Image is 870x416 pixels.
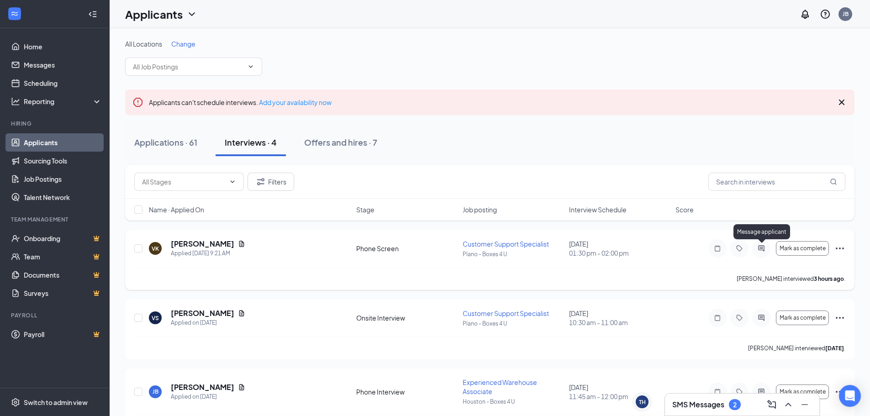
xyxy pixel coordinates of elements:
div: Switch to admin view [24,398,88,407]
svg: WorkstreamLogo [10,9,19,18]
div: 2 [733,401,737,409]
p: Plano - Boxes 4 U [463,320,564,327]
svg: Minimize [799,399,810,410]
svg: Document [238,310,245,317]
svg: Tag [734,388,745,395]
svg: Analysis [11,97,20,106]
button: Mark as complete [776,311,829,325]
svg: Note [712,388,723,395]
svg: Ellipses [834,243,845,254]
button: ComposeMessage [765,397,779,412]
input: Search in interviews [708,173,845,191]
h5: [PERSON_NAME] [171,239,234,249]
button: ChevronUp [781,397,796,412]
span: 01:30 pm - 02:00 pm [569,248,670,258]
svg: Collapse [88,10,97,19]
a: Scheduling [24,74,102,92]
button: Mark as complete [776,241,829,256]
svg: ActiveChat [756,245,767,252]
div: Interviews · 4 [225,137,277,148]
span: 11:45 am - 12:00 pm [569,392,670,401]
svg: QuestionInfo [820,9,831,20]
svg: Notifications [800,9,811,20]
div: VS [152,314,159,322]
div: VK [152,245,159,253]
div: Applied on [DATE] [171,318,245,327]
p: Plano - Boxes 4 U [463,250,564,258]
a: Applicants [24,133,102,152]
div: JB [153,388,158,395]
div: Offers and hires · 7 [304,137,377,148]
input: All Job Postings [133,62,243,72]
a: OnboardingCrown [24,229,102,247]
div: Applied [DATE] 9:21 AM [171,249,245,258]
div: Phone Screen [356,244,457,253]
a: Add your availability now [259,98,332,106]
div: Applied on [DATE] [171,392,245,401]
a: PayrollCrown [24,325,102,343]
svg: ChevronUp [783,399,794,410]
div: Applications · 61 [134,137,197,148]
svg: ActiveChat [756,314,767,321]
span: Customer Support Specialist [463,240,549,248]
span: All Locations [125,40,162,48]
a: SurveysCrown [24,284,102,302]
p: Houston - Boxes 4 U [463,398,564,405]
h3: SMS Messages [672,400,724,410]
span: Name · Applied On [149,205,204,214]
svg: Filter [255,176,266,187]
span: Mark as complete [780,389,826,395]
div: JB [843,10,849,18]
b: [DATE] [825,345,844,352]
h5: [PERSON_NAME] [171,308,234,318]
svg: Cross [836,97,847,108]
div: TH [639,398,646,406]
span: Mark as complete [780,245,826,252]
a: TeamCrown [24,247,102,266]
svg: Document [238,384,245,391]
h5: [PERSON_NAME] [171,382,234,392]
svg: ChevronDown [186,9,197,20]
span: Score [675,205,694,214]
span: Stage [356,205,374,214]
svg: Tag [734,314,745,321]
svg: Settings [11,398,20,407]
button: Filter Filters [248,173,294,191]
svg: ComposeMessage [766,399,777,410]
svg: Error [132,97,143,108]
div: [DATE] [569,239,670,258]
div: [DATE] [569,309,670,327]
div: Message applicant [733,224,790,239]
span: 10:30 am - 11:00 am [569,318,670,327]
span: Customer Support Specialist [463,309,549,317]
p: [PERSON_NAME] interviewed . [737,275,845,283]
svg: MagnifyingGlass [830,178,837,185]
span: Change [171,40,195,48]
h1: Applicants [125,6,183,22]
svg: Ellipses [834,312,845,323]
svg: Note [712,245,723,252]
svg: Document [238,240,245,247]
div: Phone Interview [356,387,457,396]
div: [DATE] [569,383,670,401]
div: Reporting [24,97,102,106]
svg: Note [712,314,723,321]
button: Minimize [797,397,812,412]
span: Interview Schedule [569,205,627,214]
div: Onsite Interview [356,313,457,322]
div: Team Management [11,216,100,223]
a: Sourcing Tools [24,152,102,170]
svg: ActiveChat [756,388,767,395]
span: Job posting [463,205,497,214]
input: All Stages [142,177,225,187]
b: 3 hours ago [814,275,844,282]
div: Hiring [11,120,100,127]
a: Messages [24,56,102,74]
a: DocumentsCrown [24,266,102,284]
span: Experienced Warehouse Associate [463,378,537,395]
a: Talent Network [24,188,102,206]
a: Job Postings [24,170,102,188]
svg: Tag [734,245,745,252]
span: Mark as complete [780,315,826,321]
div: Payroll [11,311,100,319]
